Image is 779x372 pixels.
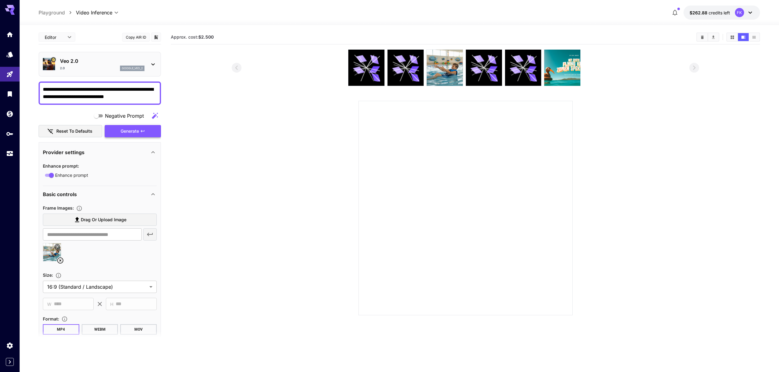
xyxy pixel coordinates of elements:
[76,9,112,16] span: Video Inference
[6,110,13,118] div: Wallet
[544,50,580,86] img: mRIgywAAAAZJREFUAwAYdPsku3wINQAAAABJRU5ErkJggg==
[6,150,13,158] div: Usage
[153,33,159,41] button: Add to library
[738,33,749,41] button: Show media in video view
[121,127,139,135] span: Generate
[727,33,738,41] button: Show media in grid view
[43,55,157,74] div: Certified Model – Vetted for best performance and includes a commercial license.Veo 2.02.0google_...
[43,191,77,198] p: Basic controls
[43,324,79,335] button: MP4
[120,324,157,335] button: MOV
[60,66,65,70] p: 2.0
[749,33,759,41] button: Show media in list view
[55,172,88,178] span: Enhance prompt
[105,112,144,120] span: Negative Prompt
[6,31,13,38] div: Home
[39,9,76,16] nav: breadcrumb
[39,9,65,16] a: Playground
[39,125,102,138] button: Reset to defaults
[708,33,719,41] button: Download All
[43,272,53,278] span: Size :
[47,283,147,290] span: 16:9 (Standard / Landscape)
[43,316,59,321] span: Format :
[43,187,157,202] div: Basic controls
[726,32,760,42] div: Show media in grid viewShow media in video viewShow media in list view
[696,32,719,42] div: Clear AllDownload All
[43,205,74,211] span: Frame Images :
[690,9,730,16] div: $262.8805
[59,316,70,322] button: Choose the file format for the output video.
[105,125,161,138] button: Generate
[81,216,126,224] span: Drag or upload image
[60,57,144,65] p: Veo 2.0
[697,33,708,41] button: Clear All
[45,34,64,40] span: Editor
[6,90,13,98] div: Library
[690,10,709,15] span: $262.88
[735,8,744,17] div: FK
[82,324,118,335] button: WEBM
[683,6,760,20] button: $262.8805FK
[43,145,157,160] div: Provider settings
[122,33,150,42] button: Copy AIR ID
[198,34,214,40] b: $2.500
[43,214,157,226] label: Drag or upload image
[6,342,13,349] div: Settings
[427,50,463,86] img: xHsQeQAAAAZJREFUAwDXHQQcaXJDJgAAAABJRU5ErkJggg==
[6,130,13,138] div: API Keys
[43,163,79,169] span: Enhance prompt :
[6,51,13,58] div: Models
[122,66,143,70] p: google_veo_2
[51,57,56,62] button: Certified Model – Vetted for best performance and includes a commercial license.
[47,301,51,308] span: W
[6,70,13,78] div: Playground
[6,358,14,366] button: Expand sidebar
[53,272,64,279] button: Adjust the dimensions of the generated image by specifying its width and height in pixels, or sel...
[709,10,730,15] span: credits left
[110,301,113,308] span: H
[74,205,85,211] button: Upload frame images.
[171,34,214,40] span: Approx. cost:
[43,149,84,156] p: Provider settings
